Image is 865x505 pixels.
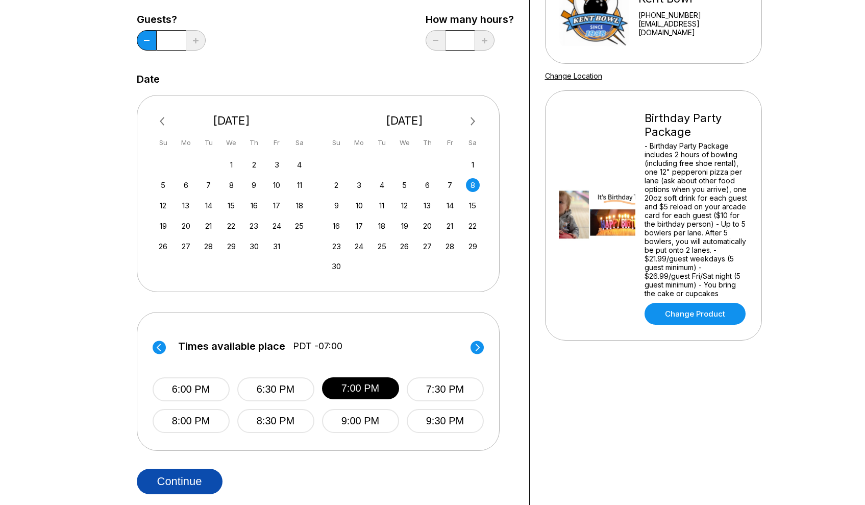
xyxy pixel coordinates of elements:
div: Sa [466,136,480,150]
div: Choose Tuesday, November 25th, 2025 [375,239,389,253]
div: Choose Saturday, November 15th, 2025 [466,199,480,212]
div: Choose Friday, November 21st, 2025 [443,219,457,233]
div: Choose Wednesday, October 22nd, 2025 [225,219,238,233]
button: 7:00 PM [322,377,399,399]
button: Previous Month [155,113,171,130]
div: We [225,136,238,150]
div: Choose Friday, November 14th, 2025 [443,199,457,212]
div: Choose Sunday, October 19th, 2025 [156,219,170,233]
div: Choose Friday, October 17th, 2025 [270,199,284,212]
div: Tu [375,136,389,150]
div: Choose Monday, November 17th, 2025 [352,219,366,233]
div: Choose Monday, October 27th, 2025 [179,239,193,253]
label: Guests? [137,14,206,25]
div: Choose Friday, November 28th, 2025 [443,239,457,253]
div: Choose Thursday, November 27th, 2025 [421,239,434,253]
div: Choose Thursday, November 6th, 2025 [421,178,434,192]
div: Choose Saturday, November 1st, 2025 [466,158,480,172]
div: Choose Wednesday, October 8th, 2025 [225,178,238,192]
div: Choose Tuesday, October 14th, 2025 [202,199,215,212]
img: Birthday Party Package [559,177,635,254]
div: Choose Monday, October 6th, 2025 [179,178,193,192]
div: Choose Sunday, November 16th, 2025 [330,219,343,233]
div: Su [330,136,343,150]
div: Choose Sunday, November 9th, 2025 [330,199,343,212]
div: Choose Wednesday, November 12th, 2025 [398,199,411,212]
label: Date [137,74,160,85]
div: Choose Thursday, November 13th, 2025 [421,199,434,212]
span: Times available place [178,341,285,352]
a: Change Product [645,303,746,325]
div: Choose Sunday, October 26th, 2025 [156,239,170,253]
button: Next Month [465,113,481,130]
div: Su [156,136,170,150]
div: Sa [292,136,306,150]
div: Mo [352,136,366,150]
div: month 2025-10 [155,157,308,253]
div: Choose Wednesday, October 15th, 2025 [225,199,238,212]
div: Choose Wednesday, October 1st, 2025 [225,158,238,172]
div: Choose Sunday, November 2nd, 2025 [330,178,343,192]
button: 6:00 PM [153,377,230,401]
div: Birthday Party Package [645,111,748,139]
span: PDT -07:00 [293,341,342,352]
div: Choose Sunday, November 23rd, 2025 [330,239,343,253]
button: 9:30 PM [407,409,484,433]
div: Th [247,136,261,150]
div: Choose Tuesday, October 7th, 2025 [202,178,215,192]
div: Choose Monday, November 10th, 2025 [352,199,366,212]
div: Choose Wednesday, November 26th, 2025 [398,239,411,253]
div: - Birthday Party Package includes 2 hours of bowling (including free shoe rental), one 12" pepper... [645,141,748,298]
div: Choose Wednesday, October 29th, 2025 [225,239,238,253]
div: Choose Monday, November 3rd, 2025 [352,178,366,192]
div: Choose Friday, November 7th, 2025 [443,178,457,192]
div: Choose Saturday, October 25th, 2025 [292,219,306,233]
div: [DATE] [153,114,311,128]
div: Choose Saturday, October 18th, 2025 [292,199,306,212]
div: Choose Saturday, October 11th, 2025 [292,178,306,192]
div: Mo [179,136,193,150]
div: Choose Thursday, October 2nd, 2025 [247,158,261,172]
div: Fr [270,136,284,150]
div: Choose Thursday, October 23rd, 2025 [247,219,261,233]
button: 7:30 PM [407,377,484,401]
label: How many hours? [426,14,514,25]
div: Th [421,136,434,150]
div: Choose Thursday, November 20th, 2025 [421,219,434,233]
div: Choose Saturday, November 22nd, 2025 [466,219,480,233]
div: Choose Tuesday, November 11th, 2025 [375,199,389,212]
div: We [398,136,411,150]
div: Choose Tuesday, October 21st, 2025 [202,219,215,233]
div: Choose Sunday, October 12th, 2025 [156,199,170,212]
div: Choose Wednesday, November 19th, 2025 [398,219,411,233]
div: Choose Tuesday, November 4th, 2025 [375,178,389,192]
div: Choose Friday, October 10th, 2025 [270,178,284,192]
div: [PHONE_NUMBER] [638,11,748,19]
div: Choose Tuesday, October 28th, 2025 [202,239,215,253]
div: Choose Wednesday, November 5th, 2025 [398,178,411,192]
div: Choose Sunday, November 30th, 2025 [330,259,343,273]
div: Tu [202,136,215,150]
button: 6:30 PM [237,377,314,401]
button: 9:00 PM [322,409,399,433]
div: Choose Thursday, October 9th, 2025 [247,178,261,192]
div: Fr [443,136,457,150]
div: Choose Friday, October 24th, 2025 [270,219,284,233]
button: Continue [137,469,223,494]
div: Choose Friday, October 31st, 2025 [270,239,284,253]
div: Choose Thursday, October 16th, 2025 [247,199,261,212]
div: Choose Sunday, October 5th, 2025 [156,178,170,192]
div: Choose Monday, October 20th, 2025 [179,219,193,233]
button: 8:30 PM [237,409,314,433]
div: [DATE] [326,114,484,128]
div: Choose Monday, October 13th, 2025 [179,199,193,212]
div: Choose Saturday, November 8th, 2025 [466,178,480,192]
div: Choose Tuesday, November 18th, 2025 [375,219,389,233]
div: month 2025-11 [328,157,481,274]
a: Change Location [545,71,602,80]
div: Choose Saturday, November 29th, 2025 [466,239,480,253]
div: Choose Thursday, October 30th, 2025 [247,239,261,253]
button: 8:00 PM [153,409,230,433]
a: [EMAIL_ADDRESS][DOMAIN_NAME] [638,19,748,37]
div: Choose Friday, October 3rd, 2025 [270,158,284,172]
